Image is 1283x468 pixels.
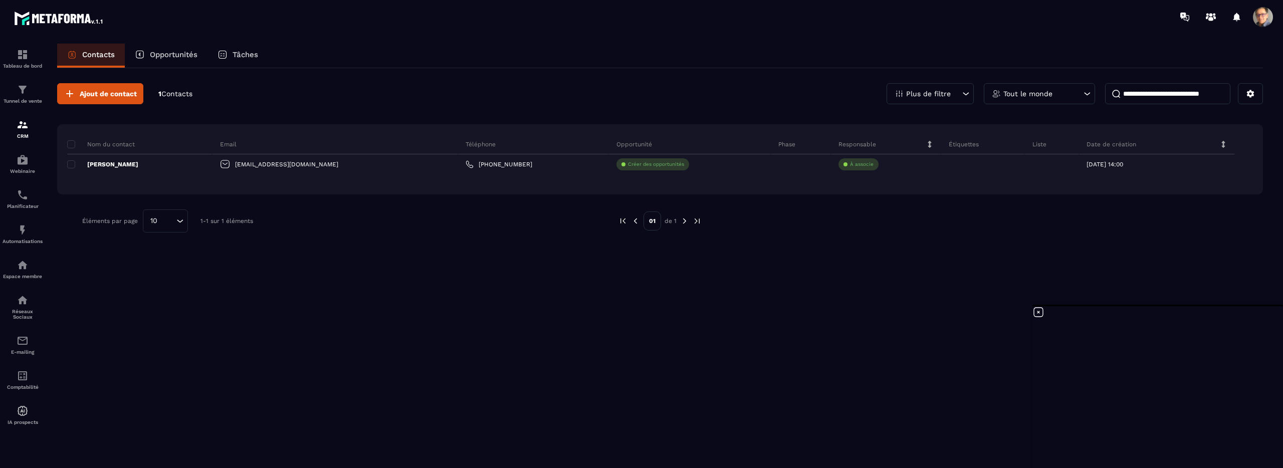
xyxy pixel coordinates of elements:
img: automations [17,405,29,417]
a: schedulerschedulerPlanificateur [3,181,43,216]
a: formationformationCRM [3,111,43,146]
p: 01 [644,211,661,230]
a: Tâches [207,44,268,68]
img: scheduler [17,189,29,201]
p: Tableau de bord [3,63,43,69]
a: automationsautomationsAutomatisations [3,216,43,252]
a: [PHONE_NUMBER] [466,160,532,168]
p: Responsable [838,140,876,148]
p: Plus de filtre [906,90,951,97]
p: Tout le monde [1003,90,1052,97]
p: [DATE] 14:00 [1087,161,1123,168]
p: Nom du contact [67,140,135,148]
p: Téléphone [466,140,496,148]
p: Date de création [1087,140,1136,148]
button: Ajout de contact [57,83,143,104]
p: Éléments par page [82,217,138,224]
p: Webinaire [3,168,43,174]
img: formation [17,84,29,96]
p: Automatisations [3,239,43,244]
p: Opportunités [150,50,197,59]
a: accountantaccountantComptabilité [3,362,43,397]
p: de 1 [665,217,677,225]
img: formation [17,119,29,131]
p: IA prospects [3,419,43,425]
input: Search for option [161,215,174,226]
p: Planificateur [3,203,43,209]
a: Contacts [57,44,125,68]
img: prev [631,216,640,225]
a: formationformationTunnel de vente [3,76,43,111]
img: next [693,216,702,225]
img: accountant [17,370,29,382]
span: Contacts [161,90,192,98]
p: E-mailing [3,349,43,355]
img: automations [17,224,29,236]
p: Comptabilité [3,384,43,390]
img: automations [17,259,29,271]
img: prev [618,216,627,225]
p: Réseaux Sociaux [3,309,43,320]
a: emailemailE-mailing [3,327,43,362]
p: Créer des opportunités [628,161,684,168]
a: social-networksocial-networkRéseaux Sociaux [3,287,43,327]
p: 1 [158,89,192,99]
p: À associe [850,161,874,168]
p: CRM [3,133,43,139]
a: Opportunités [125,44,207,68]
img: social-network [17,294,29,306]
p: Tunnel de vente [3,98,43,104]
img: logo [14,9,104,27]
img: automations [17,154,29,166]
a: automationsautomationsEspace membre [3,252,43,287]
p: Liste [1032,140,1046,148]
p: [PERSON_NAME] [67,160,138,168]
p: Étiquettes [949,140,979,148]
a: formationformationTableau de bord [3,41,43,76]
span: Ajout de contact [80,89,137,99]
a: automationsautomationsWebinaire [3,146,43,181]
img: formation [17,49,29,61]
p: Opportunité [616,140,652,148]
p: Tâches [233,50,258,59]
img: email [17,335,29,347]
span: 10 [147,215,161,226]
p: Email [220,140,237,148]
p: Phase [778,140,795,148]
p: 1-1 sur 1 éléments [200,217,253,224]
img: next [680,216,689,225]
p: Contacts [82,50,115,59]
div: Search for option [143,209,188,232]
p: Espace membre [3,274,43,279]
